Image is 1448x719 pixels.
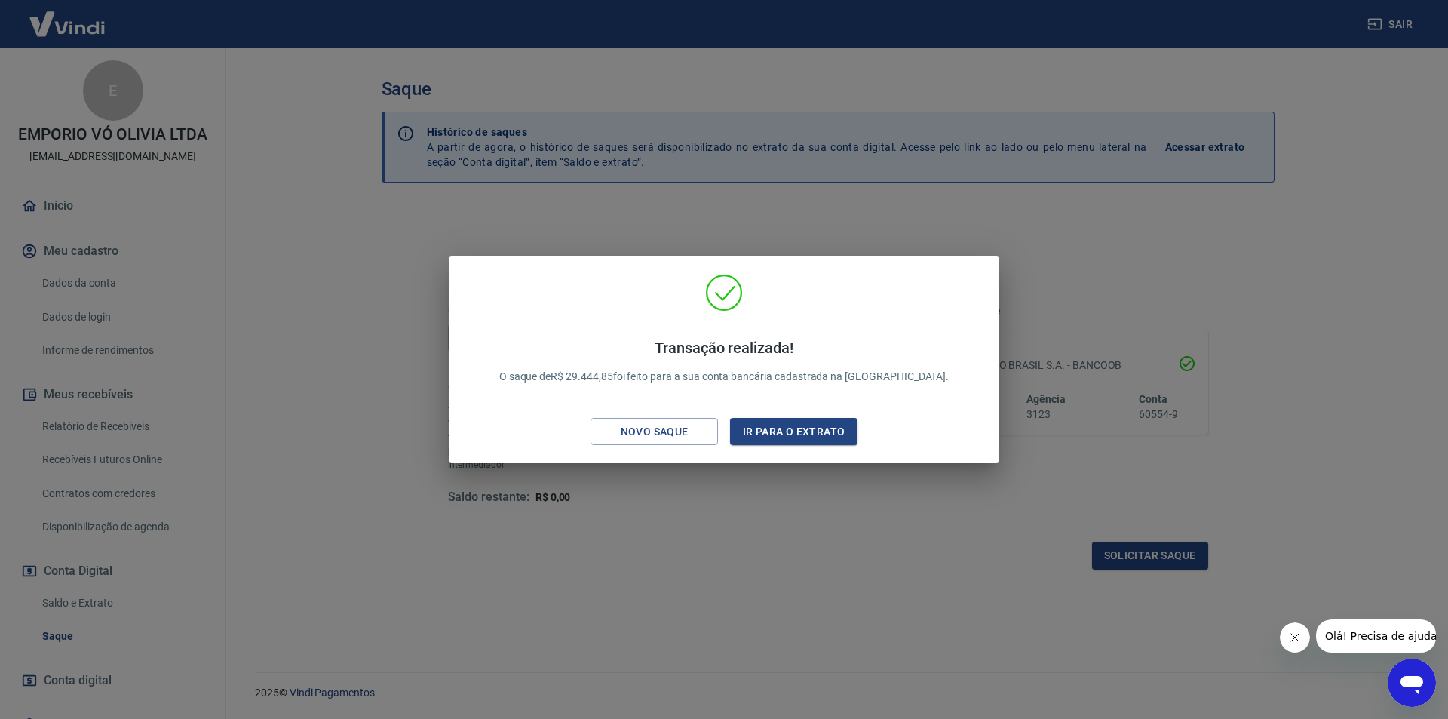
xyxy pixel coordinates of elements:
[1280,622,1310,653] iframe: Fechar mensagem
[1316,619,1436,653] iframe: Mensagem da empresa
[591,418,718,446] button: Novo saque
[9,11,127,23] span: Olá! Precisa de ajuda?
[730,418,857,446] button: Ir para o extrato
[499,339,949,385] p: O saque de R$ 29.444,85 foi feito para a sua conta bancária cadastrada na [GEOGRAPHIC_DATA].
[603,422,707,441] div: Novo saque
[1388,659,1436,707] iframe: Botão para abrir a janela de mensagens
[499,339,949,357] h4: Transação realizada!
